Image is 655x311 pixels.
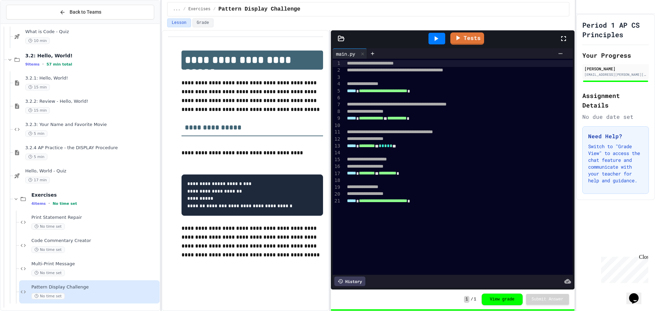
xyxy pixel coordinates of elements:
[218,5,300,13] span: Pattern Display Challenge
[584,66,647,72] div: [PERSON_NAME]
[333,74,341,81] div: 3
[482,294,523,305] button: View grade
[582,20,649,39] h1: Period 1 AP CS Principles
[333,101,341,108] div: 7
[31,201,46,206] span: 4 items
[626,284,648,304] iframe: chat widget
[31,293,65,299] span: No time set
[584,72,647,77] div: [EMAIL_ADDRESS][PERSON_NAME][PERSON_NAME][DOMAIN_NAME]
[25,29,158,35] span: What is Code - Quiz
[598,254,648,283] iframe: chat widget
[464,296,469,303] span: 1
[333,156,341,163] div: 15
[31,192,158,198] span: Exercises
[188,6,210,12] span: Exercises
[31,284,158,290] span: Pattern Display Challenge
[70,9,101,16] span: Back to Teams
[333,60,341,67] div: 1
[333,67,341,74] div: 2
[6,5,154,19] button: Back to Teams
[532,297,564,302] span: Submit Answer
[31,246,65,253] span: No time set
[25,177,50,183] span: 17 min
[213,6,216,12] span: /
[333,191,341,198] div: 20
[582,113,649,121] div: No due date set
[474,297,476,302] span: 1
[333,136,341,143] div: 12
[333,177,341,184] div: 18
[3,3,47,43] div: Chat with us now!Close
[31,270,65,276] span: No time set
[333,198,341,204] div: 21
[333,150,341,156] div: 14
[192,18,214,27] button: Grade
[25,122,158,128] span: 3.2.3: Your Name and Favorite Movie
[333,184,341,191] div: 19
[25,107,50,114] span: 15 min
[25,154,47,160] span: 5 min
[333,81,341,87] div: 4
[46,62,72,67] span: 57 min total
[333,50,359,57] div: main.py
[31,261,158,267] span: Multi-Print Message
[333,163,341,170] div: 16
[53,201,77,206] span: No time set
[582,51,649,60] h2: Your Progress
[25,62,40,67] span: 9 items
[333,115,341,122] div: 9
[48,201,50,206] span: •
[333,88,341,95] div: 5
[588,132,643,140] h3: Need Help?
[526,294,569,305] button: Submit Answer
[25,75,158,81] span: 3.2.1: Hello, World!
[31,215,158,221] span: Print Statement Repair
[334,277,365,286] div: History
[333,48,367,59] div: main.py
[333,95,341,101] div: 6
[25,130,47,137] span: 5 min
[333,170,341,177] div: 17
[25,99,158,104] span: 3.2.2: Review - Hello, World!
[183,6,186,12] span: /
[333,143,341,150] div: 13
[471,297,473,302] span: /
[31,223,65,230] span: No time set
[333,129,341,136] div: 11
[588,143,643,184] p: Switch to "Grade View" to access the chat feature and communicate with your teacher for help and ...
[25,53,158,59] span: 3.2: Hello, World!
[42,61,44,67] span: •
[450,32,484,45] a: Tests
[582,91,649,110] h2: Assignment Details
[25,145,158,151] span: 3.2.4 AP Practice - the DISPLAY Procedure
[25,84,50,90] span: 15 min
[173,6,180,12] span: ...
[333,122,341,129] div: 10
[25,168,158,174] span: Hello, World - Quiz
[167,18,191,27] button: Lesson
[25,38,50,44] span: 10 min
[31,238,158,244] span: Code Commentary Creator
[333,108,341,115] div: 8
